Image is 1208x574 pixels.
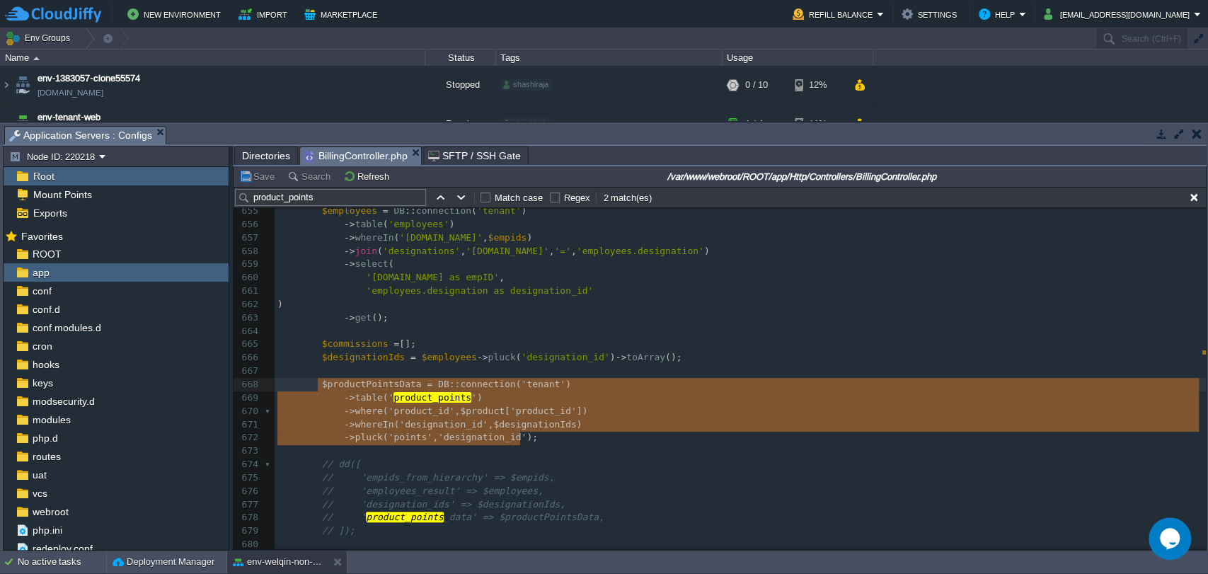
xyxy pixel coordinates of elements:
a: webroot [30,505,71,518]
div: Usage [723,50,873,66]
span: -> [344,392,355,403]
label: Regex [564,193,590,203]
a: conf.d [30,303,62,316]
span: ( [389,258,394,269]
span: keys [30,377,55,389]
span: env-1383057-clone55574 [38,71,140,86]
span: 'tenant' [477,205,522,216]
span: 'designation_id' [521,352,609,362]
a: conf.modules.d [30,321,103,334]
div: Tags [497,50,722,66]
span: 'employees' [389,219,449,229]
li: /var/www/webroot/ROOT/app/Http/Controllers/BillingController.php [299,147,422,164]
div: shashiraja [500,79,551,91]
span: ( [393,419,399,430]
span: , [483,232,488,243]
span: // ' [322,512,367,522]
img: CloudJiffy [5,6,101,23]
iframe: chat widget [1149,517,1194,560]
a: php.d [30,432,60,444]
span: 'designation_id' [399,419,488,430]
span: :: [449,379,461,389]
div: 675 [234,471,262,485]
span: -> [344,312,355,323]
span: $designationIds [493,419,576,430]
button: Refresh [343,170,393,183]
div: 660 [234,271,262,285]
span: pluck [355,432,383,442]
div: 656 [234,218,262,231]
button: [EMAIL_ADDRESS][DOMAIN_NAME] [1044,6,1194,23]
button: env-welqin-non-prod [233,555,322,569]
a: Root [30,170,57,183]
span: -> [344,246,355,256]
span: BillingController.php [304,147,408,165]
span: ( [516,352,522,362]
div: 679 [234,524,262,538]
span: , [460,246,466,256]
div: 11% [795,105,841,143]
a: env-tenant-web [38,110,100,125]
span: modules [30,413,73,426]
a: php.ini [30,524,64,536]
span: ) [521,205,527,216]
span: 'tenant' [521,379,565,389]
span: // dd([ [322,459,361,469]
div: 672 [234,431,262,444]
span: , [454,406,460,416]
span: $commissions [322,338,389,349]
span: ( [471,205,477,216]
div: 668 [234,378,262,391]
span: -> [615,352,626,362]
span: 'employees.designation as designation_id' [366,285,593,296]
span: // 'empids_from_hierarchy' => $empids, [322,472,555,483]
div: Status [426,50,495,66]
span: 'product_id' [389,406,455,416]
div: 665 [234,338,262,351]
span: ); [527,432,538,442]
span: , [499,272,505,282]
button: Deployment Manager [113,555,214,569]
label: Match case [495,193,543,203]
span: modsecurity.d [30,395,97,408]
button: New Environment [127,6,225,23]
span: = [410,352,416,362]
a: [DOMAIN_NAME] [38,86,103,100]
img: AMDAwAAAACH5BAEAAAAALAAAAAABAAEAAAICRAEAOw== [1,66,12,104]
button: Refill Balance [793,6,877,23]
span: Exports [30,207,69,219]
div: 662 [234,298,262,311]
img: AMDAwAAAACH5BAEAAAAALAAAAAABAAEAAAICRAEAOw== [13,105,33,143]
span: ) [610,352,616,362]
span: routes [30,450,63,463]
span: ) [527,232,532,243]
div: 666 [234,351,262,365]
a: ROOT [30,248,64,260]
div: 676 [234,485,262,498]
div: 0 / 10 [745,66,768,104]
span: ( [383,392,389,403]
div: 673 [234,444,262,458]
a: conf [30,285,54,297]
span: app [30,266,52,279]
span: ) [449,219,455,229]
span: (); [372,312,388,323]
div: 667 [234,365,262,378]
span: ) [277,299,283,309]
span: ( [377,246,383,256]
div: 2 match(es) [602,191,654,205]
img: AMDAwAAAACH5BAEAAAAALAAAAAABAAEAAAICRAEAOw== [1,105,12,143]
span: redeploy.conf [30,542,95,555]
a: hooks [30,358,62,371]
span: ) [477,392,483,403]
span: DB [393,205,405,216]
span: []; [399,338,415,349]
div: 661 [234,285,262,298]
span: 'employees.designation' [577,246,704,256]
span: $designationIds [322,352,405,362]
span: whereIn [355,232,394,243]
